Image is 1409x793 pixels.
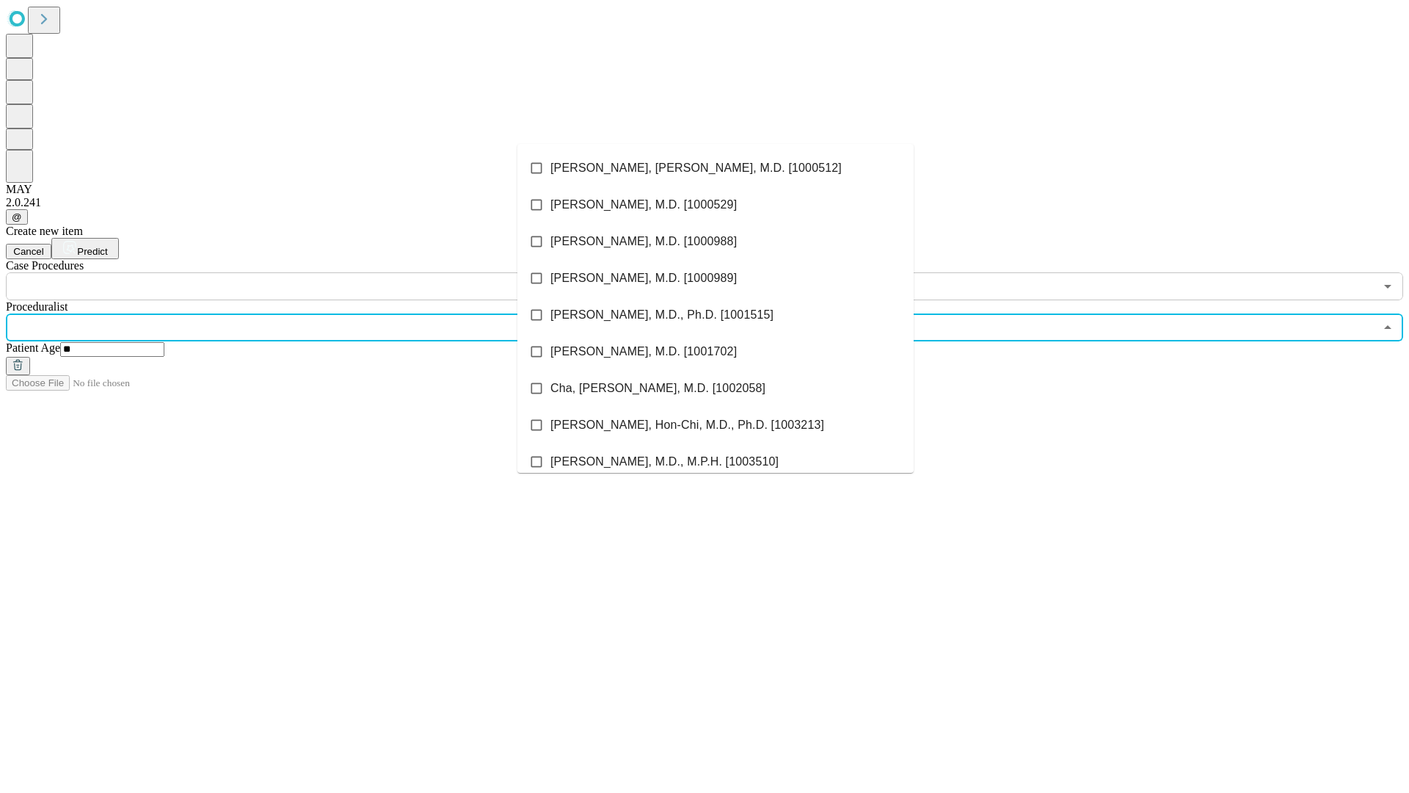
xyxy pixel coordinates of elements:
[6,300,68,313] span: Proceduralist
[13,246,44,257] span: Cancel
[550,233,737,250] span: [PERSON_NAME], M.D. [1000988]
[550,159,842,177] span: [PERSON_NAME], [PERSON_NAME], M.D. [1000512]
[550,380,765,397] span: Cha, [PERSON_NAME], M.D. [1002058]
[6,183,1403,196] div: MAY
[6,209,28,225] button: @
[550,416,824,434] span: [PERSON_NAME], Hon-Chi, M.D., Ph.D. [1003213]
[77,246,107,257] span: Predict
[1377,276,1398,297] button: Open
[6,259,84,272] span: Scheduled Procedure
[550,453,779,471] span: [PERSON_NAME], M.D., M.P.H. [1003510]
[6,244,51,259] button: Cancel
[550,269,737,287] span: [PERSON_NAME], M.D. [1000989]
[550,306,773,324] span: [PERSON_NAME], M.D., Ph.D. [1001515]
[550,196,737,214] span: [PERSON_NAME], M.D. [1000529]
[1377,317,1398,338] button: Close
[6,196,1403,209] div: 2.0.241
[12,211,22,222] span: @
[51,238,119,259] button: Predict
[6,341,60,354] span: Patient Age
[6,225,83,237] span: Create new item
[550,343,737,361] span: [PERSON_NAME], M.D. [1001702]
